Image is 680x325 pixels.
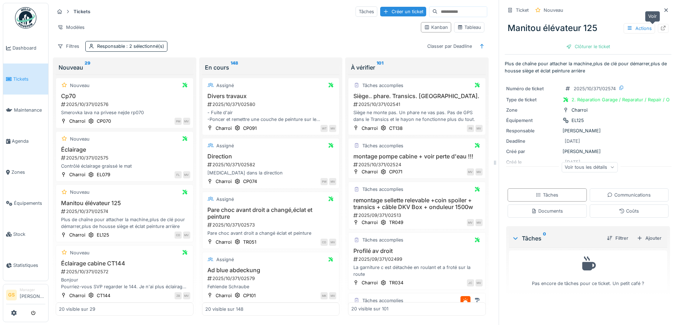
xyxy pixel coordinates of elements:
[243,125,257,132] div: CP091
[571,117,584,124] div: EL125
[205,153,337,160] h3: Direction
[183,171,190,178] div: MV
[13,231,45,238] span: Stock
[389,168,402,175] div: CP071
[59,93,190,100] h3: Cp70
[175,118,182,125] div: PM
[512,234,601,243] div: Tâches
[69,232,85,238] div: Charroi
[85,63,90,72] sup: 29
[362,82,403,89] div: Tâches accomplies
[59,306,95,313] div: 20 visible sur 29
[243,239,256,245] div: TR051
[604,233,631,243] div: Filtrer
[97,118,111,125] div: CP070
[97,171,110,178] div: EL079
[624,23,655,34] div: Actions
[20,287,45,293] div: Manager
[543,234,546,243] sup: 0
[216,292,232,299] div: Charroi
[516,7,529,14] div: Ticket
[60,268,190,275] div: 2025/10/371/02572
[231,63,238,72] sup: 148
[353,161,483,168] div: 2025/10/371/02524
[475,168,483,176] div: MV
[321,292,328,299] div: MK
[377,63,383,72] sup: 101
[6,287,45,304] a: GS Manager[PERSON_NAME]
[544,7,563,14] div: Nouveau
[69,171,85,178] div: Charroi
[467,125,474,132] div: PB
[424,24,448,31] div: Kanban
[71,8,93,15] strong: Tickets
[70,82,90,89] div: Nouveau
[329,125,336,132] div: MV
[351,109,483,123] div: Siège ne monte pas. Un phare ne vas pas. Pas de GPS dans le Transics et le hayon ne fonctionne pl...
[207,275,337,282] div: 2025/10/371/02579
[205,63,337,72] div: En cours
[3,126,48,157] a: Agenda
[183,232,190,239] div: MV
[505,19,671,37] div: Manitou élévateur 125
[3,188,48,219] a: Équipements
[351,93,483,100] h3: Siège.. phare. Transics. [GEOGRAPHIC_DATA].
[175,171,182,178] div: FL
[574,85,616,92] div: 2025/10/371/02574
[13,262,45,269] span: Statistiques
[6,290,17,300] li: GS
[59,109,190,116] div: Smerovka lava na privese nejde rp070
[59,260,190,267] h3: Éclairage cabine CT144
[475,125,483,132] div: MV
[362,186,403,193] div: Tâches accomplies
[389,219,403,226] div: TR049
[216,196,234,203] div: Assigné
[183,118,190,125] div: MV
[389,125,403,132] div: CT138
[467,279,474,286] div: JC
[329,178,336,185] div: MV
[351,153,483,160] h3: montage pompe cabine + voir perte d'eau !!!
[3,32,48,64] a: Dashboard
[97,232,109,238] div: EL125
[571,107,588,113] div: Charroi
[475,219,483,226] div: MV
[12,138,45,144] span: Agenda
[329,239,336,246] div: MV
[362,142,403,149] div: Tâches accomplies
[506,117,560,124] div: Équipement
[12,45,45,51] span: Dashboard
[467,168,474,176] div: MV
[505,60,671,74] p: Plus de chaîne pour attacher la machine,plus de clé pour démarrer,plus de housse siège et éclat p...
[20,287,45,303] li: [PERSON_NAME]
[207,161,337,168] div: 2025/10/371/02582
[216,125,232,132] div: Charroi
[353,101,483,108] div: 2025/10/371/02541
[69,118,85,125] div: Charroi
[216,142,234,149] div: Assigné
[506,127,560,134] div: Responsable
[69,292,85,299] div: Charroi
[60,154,190,161] div: 2025/10/371/02575
[216,82,234,89] div: Assigné
[362,279,378,286] div: Charroi
[351,264,483,278] div: La garniture c est détachée en roulant et a froté sur la route
[506,85,560,92] div: Numéro de ticket
[59,146,190,153] h3: Éclairage
[506,138,560,144] div: Deadline
[59,216,190,230] div: Plus de chaîne pour attacher la machine,plus de clé pour démarrer,plus de housse siège et éclat p...
[362,168,378,175] div: Charroi
[3,219,48,250] a: Stock
[97,43,164,50] div: Responsable
[205,283,337,290] div: Fehlende Schraube
[54,22,88,32] div: Modèles
[506,148,670,155] div: [PERSON_NAME]
[54,41,82,51] div: Filtres
[3,157,48,188] a: Zones
[561,162,618,172] div: Voir tous les détails
[634,233,664,243] div: Ajouter
[362,237,403,243] div: Tâches accomplies
[14,107,45,113] span: Maintenance
[59,63,191,72] div: Nouveau
[356,6,377,17] div: Tâches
